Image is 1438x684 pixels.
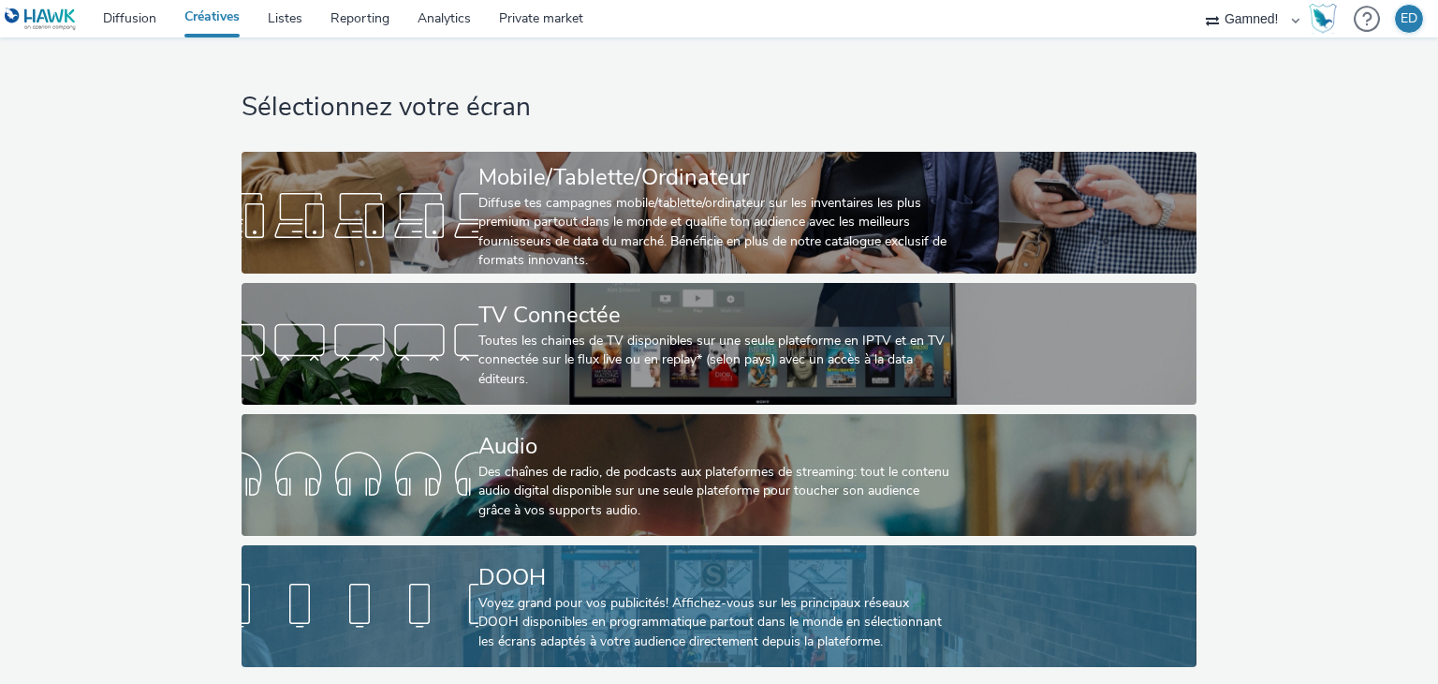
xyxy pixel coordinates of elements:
div: Toutes les chaines de TV disponibles sur une seule plateforme en IPTV et en TV connectée sur le f... [478,332,952,389]
a: Mobile/Tablette/OrdinateurDiffuse tes campagnes mobile/tablette/ordinateur sur les inventaires le... [242,152,1196,274]
div: ED [1401,5,1417,33]
img: Hawk Academy [1309,4,1337,34]
div: Voyez grand pour vos publicités! Affichez-vous sur les principaux réseaux DOOH disponibles en pro... [478,594,952,651]
div: DOOH [478,561,952,594]
div: Des chaînes de radio, de podcasts aux plateformes de streaming: tout le contenu audio digital dis... [478,463,952,520]
h1: Sélectionnez votre écran [242,90,1196,126]
div: TV Connectée [478,299,952,332]
a: Hawk Academy [1309,4,1344,34]
div: Diffuse tes campagnes mobile/tablette/ordinateur sur les inventaires les plus premium partout dan... [478,194,952,271]
a: AudioDes chaînes de radio, de podcasts aux plateformes de streaming: tout le contenu audio digita... [242,414,1196,536]
a: TV ConnectéeToutes les chaines de TV disponibles sur une seule plateforme en IPTV et en TV connec... [242,283,1196,405]
div: Mobile/Tablette/Ordinateur [478,161,952,194]
div: Audio [478,430,952,463]
img: undefined Logo [5,7,77,31]
a: DOOHVoyez grand pour vos publicités! Affichez-vous sur les principaux réseaux DOOH disponibles en... [242,545,1196,667]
